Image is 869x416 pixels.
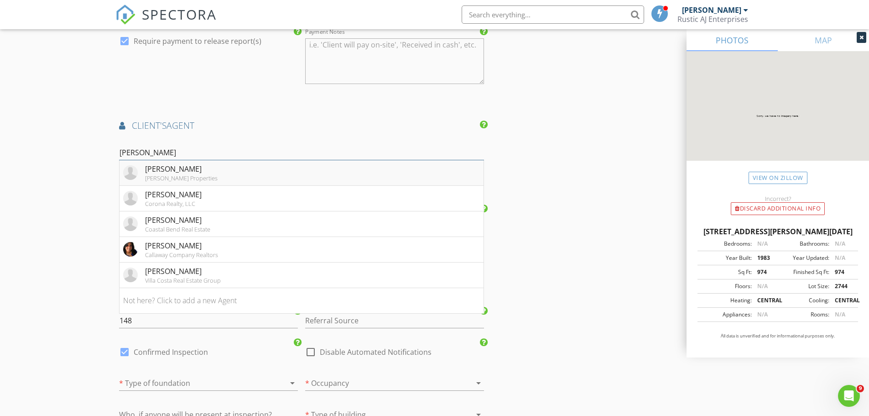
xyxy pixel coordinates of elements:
[838,385,860,407] iframe: Intercom live chat
[778,296,829,305] div: Cooling:
[287,378,298,389] i: arrow_drop_down
[123,165,138,180] img: default-user-f0147aede5fd5fa78ca7ade42f37bd4542148d508eef1c3d3ea960f66861d68b.jpg
[778,254,829,262] div: Year Updated:
[123,268,138,282] img: default-user-f0147aede5fd5fa78ca7ade42f37bd4542148d508eef1c3d3ea960f66861d68b.jpg
[142,5,217,24] span: SPECTORA
[145,277,221,284] div: Villa Costa Real Estate Group
[677,15,748,24] div: Rustic AJ Enterprises
[829,282,855,290] div: 2744
[778,240,829,248] div: Bathrooms:
[700,240,752,248] div: Bedrooms:
[752,268,778,276] div: 974
[682,5,741,15] div: [PERSON_NAME]
[778,282,829,290] div: Lot Size:
[123,242,138,257] img: jpeg
[462,5,644,24] input: Search everything...
[145,226,210,233] div: Coastal Bend Real Estate
[700,311,752,319] div: Appliances:
[700,282,752,290] div: Floors:
[757,311,768,318] span: N/A
[123,216,138,231] img: default-user-f0147aede5fd5fa78ca7ade42f37bd4542148d508eef1c3d3ea960f66861d68b.jpg
[687,29,778,51] a: PHOTOS
[749,172,807,184] a: View on Zillow
[778,268,829,276] div: Finished Sq Ft:
[778,29,869,51] a: MAP
[145,240,218,251] div: [PERSON_NAME]
[687,51,869,183] img: streetview
[757,240,768,247] span: N/A
[120,288,484,314] li: Not here? Click to add a new Agent
[778,311,829,319] div: Rooms:
[145,251,218,258] div: Callaway Company Realtors
[145,174,218,182] div: [PERSON_NAME] Properties
[835,311,845,318] span: N/A
[700,268,752,276] div: Sq Ft:
[115,5,135,25] img: The Best Home Inspection Software - Spectora
[473,378,484,389] i: arrow_drop_down
[145,266,221,277] div: [PERSON_NAME]
[700,254,752,262] div: Year Built:
[123,191,138,205] img: default-user-f0147aede5fd5fa78ca7ade42f37bd4542148d508eef1c3d3ea960f66861d68b.jpg
[119,120,484,132] h4: AGENT
[145,163,218,174] div: [PERSON_NAME]
[145,189,202,200] div: [PERSON_NAME]
[697,333,858,339] p: All data is unverified and for informational purposes only.
[119,145,484,160] input: Search for an Agent
[700,296,752,305] div: Heating:
[145,215,210,226] div: [PERSON_NAME]
[857,385,864,392] span: 9
[320,348,432,357] label: Disable Automated Notifications
[687,195,869,202] div: Incorrect?
[134,348,208,357] label: Confirmed Inspection
[731,202,825,215] div: Discard Additional info
[134,37,261,46] label: Require payment to release report(s)
[829,296,855,305] div: CENTRAL
[752,296,778,305] div: CENTRAL
[145,200,202,207] div: Corona Realty, LLC
[305,313,484,328] input: Referral Source
[757,282,768,290] span: N/A
[132,119,167,132] span: client's
[829,268,855,276] div: 974
[115,12,217,32] a: SPECTORA
[752,254,778,262] div: 1983
[835,254,845,262] span: N/A
[835,240,845,247] span: N/A
[697,226,858,237] div: [STREET_ADDRESS][PERSON_NAME][DATE]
